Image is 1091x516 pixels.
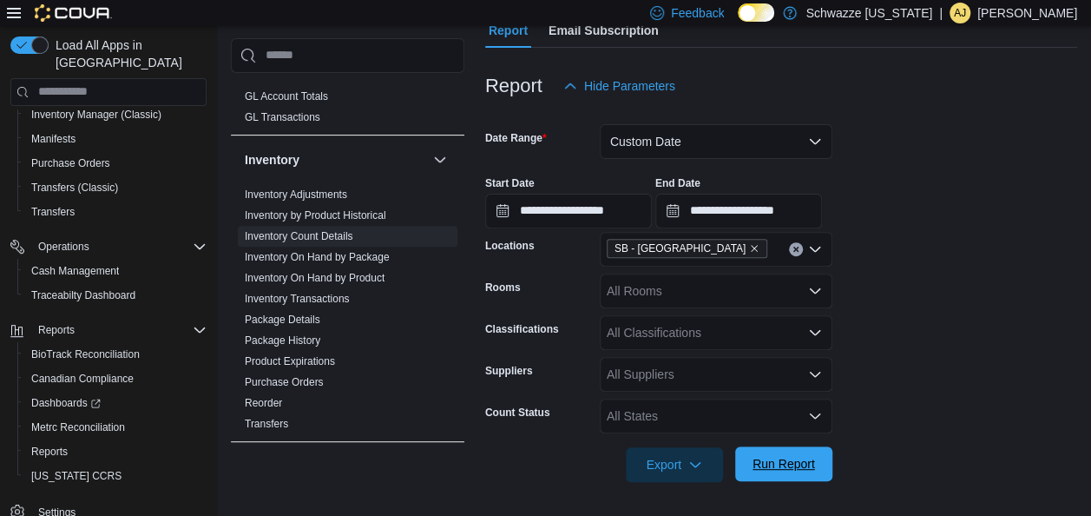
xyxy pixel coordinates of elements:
button: Open list of options [808,409,822,423]
button: Export [626,447,723,482]
button: Canadian Compliance [17,367,214,391]
p: | [939,3,943,23]
span: Reports [31,320,207,341]
span: Transfers [24,202,207,222]
span: Operations [31,236,207,257]
span: Reorder [245,396,282,410]
span: Package Details [245,313,320,327]
span: Inventory On Hand by Package [245,250,390,264]
span: Product Expirations [245,354,335,368]
a: BioTrack Reconciliation [24,344,147,365]
a: GL Transactions [245,111,320,123]
button: Custom Date [600,124,832,159]
a: Dashboards [24,393,108,413]
a: Cash Management [24,261,126,281]
button: Manifests [17,127,214,151]
a: GL Account Totals [245,90,328,103]
span: Transfers [245,417,288,431]
label: End Date [655,176,700,190]
span: Manifests [24,129,207,149]
span: Email Subscription [549,13,659,48]
a: Reorder [245,397,282,409]
label: Start Date [485,176,535,190]
a: Reports [24,441,75,462]
button: Operations [31,236,96,257]
span: Package History [245,334,320,347]
button: Reports [31,320,82,341]
span: Traceabilty Dashboard [24,285,207,306]
span: Reports [38,323,75,337]
a: Transfers [24,202,82,222]
label: Suppliers [485,364,533,378]
span: Dashboards [31,396,101,410]
span: SB - [GEOGRAPHIC_DATA] [615,240,746,257]
div: Arcelia Johnson [950,3,970,23]
span: Metrc Reconciliation [24,417,207,438]
a: Inventory Count Details [245,230,353,242]
p: Schwazze [US_STATE] [805,3,932,23]
a: Inventory On Hand by Package [245,251,390,263]
a: Manifests [24,129,82,149]
a: Inventory Transactions [245,293,350,305]
span: [US_STATE] CCRS [31,469,122,483]
span: GL Transactions [245,110,320,124]
button: Open list of options [808,242,822,256]
a: Purchase Orders [24,153,117,174]
span: Purchase Orders [245,375,324,389]
a: Inventory On Hand by Product [245,272,384,284]
button: Inventory Manager (Classic) [17,103,214,127]
a: Metrc Reconciliation [24,417,132,438]
a: Transfers (Classic) [24,177,125,198]
span: GL Account Totals [245,89,328,103]
span: Inventory Manager (Classic) [24,104,207,125]
span: Inventory Transactions [245,292,350,306]
span: Purchase Orders [24,153,207,174]
label: Date Range [485,131,547,145]
h3: Report [485,76,542,96]
span: Transfers [31,205,75,219]
span: Transfers (Classic) [31,181,118,195]
label: Locations [485,239,535,253]
input: Dark Mode [738,3,774,22]
span: Run Report [753,455,815,473]
button: Traceabilty Dashboard [17,283,214,308]
span: Inventory by Product Historical [245,208,386,222]
span: Purchase Orders [31,156,110,170]
h3: Inventory [245,151,299,169]
button: Inventory [430,149,450,170]
a: Package Details [245,314,320,326]
h3: Loyalty [245,458,287,475]
span: AJ [954,3,966,23]
button: Run Report [735,447,832,481]
input: Press the down key to open a popover containing a calendar. [655,194,822,228]
span: Feedback [671,4,724,22]
span: Dark Mode [738,22,739,23]
div: Inventory [231,184,464,441]
span: BioTrack Reconciliation [31,347,140,361]
button: Reports [3,318,214,342]
label: Rooms [485,281,521,294]
span: Inventory Count Details [245,229,353,243]
button: Open list of options [808,367,822,381]
span: Canadian Compliance [24,368,207,389]
a: Dashboards [17,391,214,415]
a: [US_STATE] CCRS [24,466,128,486]
button: Open list of options [808,284,822,298]
span: Inventory Manager (Classic) [31,108,161,122]
button: Open list of options [808,326,822,340]
a: Inventory by Product Historical [245,209,386,222]
span: Cash Management [31,264,119,278]
p: [PERSON_NAME] [977,3,1077,23]
span: Report [489,13,528,48]
span: Reports [31,445,68,459]
span: Hide Parameters [584,77,675,95]
button: Cash Management [17,259,214,283]
button: BioTrack Reconciliation [17,342,214,367]
span: Reports [24,441,207,462]
a: Package History [245,334,320,347]
button: [US_STATE] CCRS [17,464,214,488]
button: Inventory [245,151,426,169]
button: Clear input [789,242,803,256]
button: Reports [17,440,214,464]
button: Loyalty [430,456,450,477]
